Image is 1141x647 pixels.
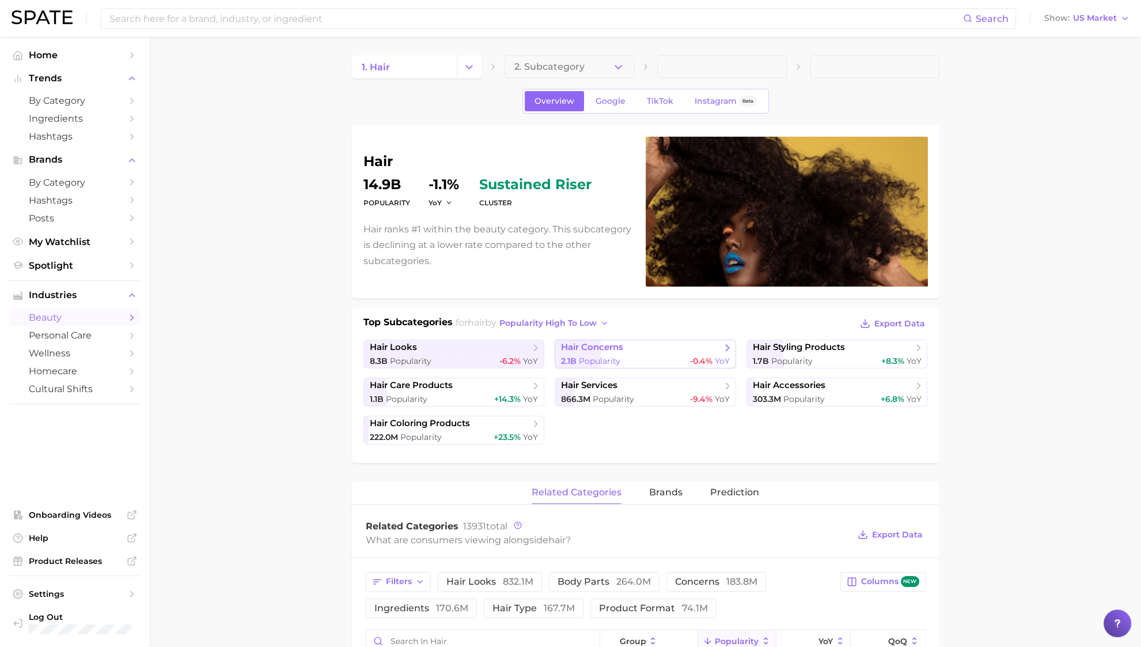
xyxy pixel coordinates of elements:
span: Hashtags [29,131,121,142]
button: Brands [9,151,141,168]
span: Instagram [695,96,737,106]
span: popularity high to low [499,318,597,328]
span: Product Releases [29,556,121,566]
span: hair accessories [753,380,825,391]
span: 1.1b [370,394,384,404]
span: 866.3m [561,394,590,404]
button: Industries [9,287,141,304]
span: Posts [29,213,121,224]
a: InstagramBeta [685,91,767,111]
span: by Category [29,95,121,106]
span: 222.0m [370,432,398,442]
span: Filters [386,577,412,586]
span: 832.1m [503,576,533,587]
span: Overview [535,96,574,106]
a: Google [586,91,635,111]
span: 1.7b [753,356,769,366]
span: TikTok [647,96,673,106]
span: +8.3% [881,356,904,366]
button: Change Category [457,55,482,78]
span: Columns [861,576,919,587]
a: Onboarding Videos [9,506,141,524]
span: Brands [29,155,121,165]
span: Beta [742,96,753,106]
span: Export Data [872,530,923,540]
button: ShowUS Market [1041,11,1132,26]
a: Overview [525,91,584,111]
button: Columnsnew [840,572,925,592]
span: -6.2% [499,356,521,366]
span: My Watchlist [29,236,121,247]
span: Log Out [29,612,174,622]
span: Popularity [400,432,442,442]
a: beauty [9,309,141,326]
span: Popularity [386,394,427,404]
span: Spotlight [29,260,121,271]
a: hair coloring products222.0m Popularity+23.5% YoY [363,416,545,445]
span: 2.1b [561,356,577,366]
dt: cluster [479,196,592,210]
span: Home [29,50,121,61]
a: personal care [9,326,141,344]
span: 183.8m [726,576,757,587]
span: Hashtags [29,195,121,206]
a: Ingredients [9,110,141,127]
span: hair care products [370,380,453,391]
span: YoY [429,198,442,208]
span: hair [468,317,485,328]
span: YoY [715,356,730,366]
span: Popularity [783,394,825,404]
span: YoY [523,394,538,404]
span: Ingredients [29,113,121,124]
span: hair coloring products [370,418,470,429]
button: Filters [366,572,431,592]
span: YoY [523,356,538,366]
span: ingredients [374,604,468,613]
span: -0.4% [690,356,712,366]
a: homecare [9,362,141,380]
span: brands [649,487,683,498]
div: What are consumers viewing alongside ? [366,532,850,548]
span: YoY [906,394,921,404]
a: wellness [9,344,141,362]
span: Trends [29,73,121,84]
span: 170.6m [436,603,468,614]
span: YoY [715,394,730,404]
span: beauty [29,312,121,323]
span: Google [596,96,626,106]
h1: hair [363,155,632,168]
span: Popularity [593,394,634,404]
button: popularity high to low [496,315,612,331]
span: hair concerns [561,342,623,353]
span: 303.3m [753,394,781,404]
span: group [619,637,646,646]
span: Export Data [874,319,925,329]
a: hair concerns2.1b Popularity-0.4% YoY [555,340,736,368]
span: 74.1m [682,603,708,614]
span: Onboarding Videos [29,510,121,520]
span: Popularity [390,356,431,366]
a: Posts [9,209,141,227]
span: Related Categories [366,521,458,532]
span: hair [548,535,566,546]
a: Hashtags [9,191,141,209]
span: US Market [1073,15,1117,21]
span: for by [456,317,612,328]
span: hair looks [446,577,533,586]
span: YoY [818,637,833,646]
dd: -1.1% [429,178,461,191]
a: Hashtags [9,127,141,145]
a: TikTok [637,91,683,111]
span: 8.3b [370,356,388,366]
button: Trends [9,70,141,87]
span: Show [1044,15,1070,21]
a: hair looks8.3b Popularity-6.2% YoY [363,340,545,368]
button: Export Data [857,315,927,332]
span: hair type [492,604,575,613]
span: personal care [29,330,121,341]
span: 13931 [463,521,486,532]
span: hair looks [370,342,417,353]
a: My Watchlist [9,233,141,251]
span: new [901,576,919,587]
span: Help [29,533,121,543]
